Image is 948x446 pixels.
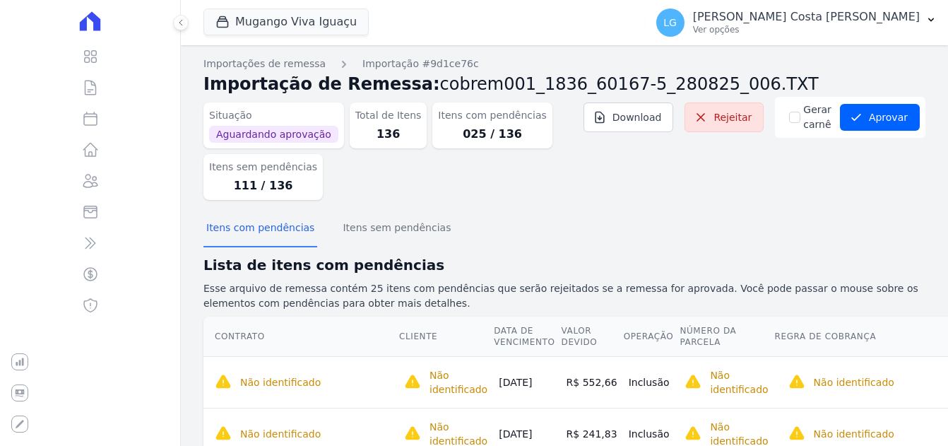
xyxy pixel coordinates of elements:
[814,375,894,389] p: Não identificado
[645,3,948,42] button: LG [PERSON_NAME] Costa [PERSON_NAME] Ver opções
[398,317,493,357] th: Cliente
[438,126,546,143] dd: 025 / 136
[203,281,925,311] p: Esse arquivo de remessa contém 25 itens com pendências que serão rejeitados se a remessa for apro...
[209,126,338,143] span: Aguardando aprovação
[362,57,479,71] a: Importação #9d1ce76c
[663,18,677,28] span: LG
[209,177,317,194] dd: 111 / 136
[493,356,560,408] td: [DATE]
[840,104,920,131] button: Aprovar
[814,427,894,441] p: Não identificado
[623,356,680,408] td: Inclusão
[440,74,819,94] span: cobrem001_1836_60167-5_280825_006.TXT
[561,317,623,357] th: Valor devido
[209,160,317,175] dt: Itens sem pendências
[340,211,454,247] button: Itens sem pendências
[203,254,925,276] h2: Lista de itens com pendências
[679,317,774,357] th: Número da Parcela
[685,102,764,132] a: Rejeitar
[203,8,369,35] button: Mugango Viva Iguaçu
[803,102,831,132] label: Gerar carnê
[693,24,920,35] p: Ver opções
[493,317,560,357] th: Data de Vencimento
[583,102,674,132] a: Download
[438,108,546,123] dt: Itens com pendências
[203,317,398,357] th: Contrato
[355,126,422,143] dd: 136
[623,317,680,357] th: Operação
[203,71,925,97] h2: Importação de Remessa:
[209,108,338,123] dt: Situação
[203,211,317,247] button: Itens com pendências
[561,356,623,408] td: R$ 552,66
[710,368,768,397] p: Não identificado
[203,57,326,71] a: Importações de remessa
[240,427,321,441] p: Não identificado
[429,368,487,397] p: Não identificado
[240,375,321,389] p: Não identificado
[693,10,920,24] p: [PERSON_NAME] Costa [PERSON_NAME]
[355,108,422,123] dt: Total de Itens
[203,57,925,71] nav: Breadcrumb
